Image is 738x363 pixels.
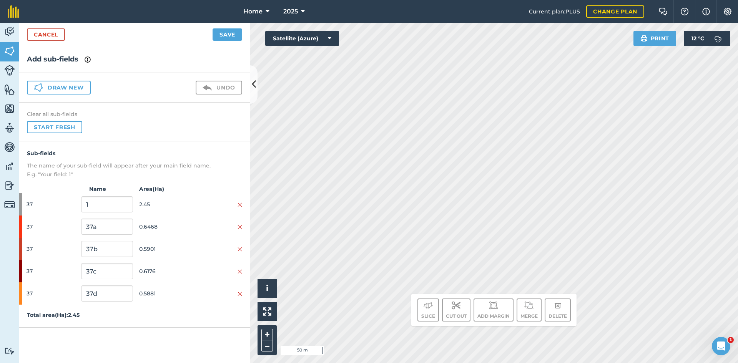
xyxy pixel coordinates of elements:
[139,286,191,301] span: 0.5881
[27,121,82,133] button: Start fresh
[8,5,19,18] img: fieldmargin Logo
[4,26,15,38] img: svg+xml;base64,PD94bWwgdmVyc2lvbj0iMS4wIiBlbmNvZGluZz0idXRmLTgiPz4KPCEtLSBHZW5lcmF0b3I6IEFkb2JlIE...
[710,31,726,46] img: svg+xml;base64,PD94bWwgdmVyc2lvbj0iMS4wIiBlbmNvZGluZz0idXRmLTgiPz4KPCEtLSBHZW5lcmF0b3I6IEFkb2JlIE...
[243,7,263,16] span: Home
[139,242,191,256] span: 0.5901
[691,31,704,46] span: 12 ° C
[545,298,571,322] button: Delete
[728,337,734,343] span: 1
[263,307,271,316] img: Four arrows, one pointing top left, one top right, one bottom right and the last bottom left
[27,110,242,118] h4: Clear all sub-fields
[139,219,191,234] span: 0.6468
[684,31,730,46] button: 12 °C
[633,31,676,46] button: Print
[442,298,470,322] button: Cut out
[85,55,91,64] img: svg+xml;base64,PHN2ZyB4bWxucz0iaHR0cDovL3d3dy53My5vcmcvMjAwMC9zdmciIHdpZHRoPSIxNyIgaGVpZ2h0PSIxNy...
[474,298,514,322] button: Add margin
[27,312,80,318] strong: Total area ( Ha ): 2.45
[238,224,242,230] img: svg+xml;base64,PHN2ZyB4bWxucz0iaHR0cDovL3d3dy53My5vcmcvMjAwMC9zdmciIHdpZHRoPSIyMiIgaGVpZ2h0PSIzMC...
[489,301,498,310] img: svg+xml;base64,PD94bWwgdmVyc2lvbj0iMS4wIiBlbmNvZGluZz0idXRmLTgiPz4KPCEtLSBHZW5lcmF0b3I6IEFkb2JlIE...
[266,283,268,293] span: i
[27,54,242,65] h2: Add sub-fields
[283,7,298,16] span: 2025
[680,8,689,15] img: A question mark icon
[27,170,242,179] p: E.g. "Your field: 1"
[203,83,212,92] img: svg+xml;base64,PD94bWwgdmVyc2lvbj0iMS4wIiBlbmNvZGluZz0idXRmLTgiPz4KPCEtLSBHZW5lcmF0b3I6IEFkb2JlIE...
[27,197,78,212] span: 37
[238,291,242,297] img: svg+xml;base64,PHN2ZyB4bWxucz0iaHR0cDovL3d3dy53My5vcmcvMjAwMC9zdmciIHdpZHRoPSIyMiIgaGVpZ2h0PSIzMC...
[586,5,644,18] a: Change plan
[77,185,135,193] strong: Name
[4,141,15,153] img: svg+xml;base64,PD94bWwgdmVyc2lvbj0iMS4wIiBlbmNvZGluZz0idXRmLTgiPz4KPCEtLSBHZW5lcmF0b3I6IEFkb2JlIE...
[19,215,250,238] div: 370.6468
[4,180,15,191] img: svg+xml;base64,PD94bWwgdmVyc2lvbj0iMS4wIiBlbmNvZGluZz0idXRmLTgiPz4KPCEtLSBHZW5lcmF0b3I6IEFkb2JlIE...
[524,301,534,310] img: svg+xml;base64,PD94bWwgdmVyc2lvbj0iMS4wIiBlbmNvZGluZz0idXRmLTgiPz4KPCEtLSBHZW5lcmF0b3I6IEFkb2JlIE...
[19,260,250,282] div: 370.6176
[4,122,15,134] img: svg+xml;base64,PD94bWwgdmVyc2lvbj0iMS4wIiBlbmNvZGluZz0idXRmLTgiPz4KPCEtLSBHZW5lcmF0b3I6IEFkb2JlIE...
[640,34,648,43] img: svg+xml;base64,PHN2ZyB4bWxucz0iaHR0cDovL3d3dy53My5vcmcvMjAwMC9zdmciIHdpZHRoPSIxOSIgaGVpZ2h0PSIyNC...
[238,269,242,275] img: svg+xml;base64,PHN2ZyB4bWxucz0iaHR0cDovL3d3dy53My5vcmcvMjAwMC9zdmciIHdpZHRoPSIyMiIgaGVpZ2h0PSIzMC...
[452,301,461,310] img: svg+xml;base64,PD94bWwgdmVyc2lvbj0iMS4wIiBlbmNvZGluZz0idXRmLTgiPz4KPCEtLSBHZW5lcmF0b3I6IEFkb2JlIE...
[417,298,439,322] button: Slice
[27,286,78,301] span: 37
[27,28,65,41] a: Cancel
[4,103,15,114] img: svg+xml;base64,PHN2ZyB4bWxucz0iaHR0cDovL3d3dy53My5vcmcvMjAwMC9zdmciIHdpZHRoPSI1NiIgaGVpZ2h0PSI2MC...
[19,282,250,305] div: 370.5881
[196,81,242,94] button: Undo
[702,7,710,16] img: svg+xml;base64,PHN2ZyB4bWxucz0iaHR0cDovL3d3dy53My5vcmcvMjAwMC9zdmciIHdpZHRoPSIxNyIgaGVpZ2h0PSIxNy...
[723,8,732,15] img: A cog icon
[4,84,15,95] img: svg+xml;base64,PHN2ZyB4bWxucz0iaHR0cDovL3d3dy53My5vcmcvMjAwMC9zdmciIHdpZHRoPSI1NiIgaGVpZ2h0PSI2MC...
[27,264,78,278] span: 37
[139,264,191,278] span: 0.6176
[529,7,580,16] span: Current plan : PLUS
[27,161,242,170] p: The name of your sub-field will appear after your main field name.
[4,45,15,57] img: svg+xml;base64,PHN2ZyB4bWxucz0iaHR0cDovL3d3dy53My5vcmcvMjAwMC9zdmciIHdpZHRoPSI1NiIgaGVpZ2h0PSI2MC...
[19,238,250,260] div: 370.5901
[27,81,91,94] button: Draw new
[27,149,242,157] h4: Sub-fields
[27,242,78,256] span: 37
[265,31,339,46] button: Satellite (Azure)
[424,301,433,310] img: svg+xml;base64,PD94bWwgdmVyc2lvbj0iMS4wIiBlbmNvZGluZz0idXRmLTgiPz4KPCEtLSBHZW5lcmF0b3I6IEFkb2JlIE...
[4,347,15,355] img: svg+xml;base64,PD94bWwgdmVyc2lvbj0iMS4wIiBlbmNvZGluZz0idXRmLTgiPz4KPCEtLSBHZW5lcmF0b3I6IEFkb2JlIE...
[238,202,242,208] img: svg+xml;base64,PHN2ZyB4bWxucz0iaHR0cDovL3d3dy53My5vcmcvMjAwMC9zdmciIHdpZHRoPSIyMiIgaGVpZ2h0PSIzMC...
[213,28,242,41] button: Save
[712,337,730,355] iframe: Intercom live chat
[139,197,191,212] span: 2.45
[19,193,250,215] div: 372.45
[4,199,15,210] img: svg+xml;base64,PD94bWwgdmVyc2lvbj0iMS4wIiBlbmNvZGluZz0idXRmLTgiPz4KPCEtLSBHZW5lcmF0b3I6IEFkb2JlIE...
[261,340,273,351] button: –
[135,185,250,193] strong: Area ( Ha )
[27,219,78,234] span: 37
[517,298,542,322] button: Merge
[658,8,668,15] img: Two speech bubbles overlapping with the left bubble in the forefront
[554,301,561,310] img: svg+xml;base64,PHN2ZyB4bWxucz0iaHR0cDovL3d3dy53My5vcmcvMjAwMC9zdmciIHdpZHRoPSIxOCIgaGVpZ2h0PSIyNC...
[238,246,242,252] img: svg+xml;base64,PHN2ZyB4bWxucz0iaHR0cDovL3d3dy53My5vcmcvMjAwMC9zdmciIHdpZHRoPSIyMiIgaGVpZ2h0PSIzMC...
[261,329,273,340] button: +
[4,65,15,76] img: svg+xml;base64,PD94bWwgdmVyc2lvbj0iMS4wIiBlbmNvZGluZz0idXRmLTgiPz4KPCEtLSBHZW5lcmF0b3I6IEFkb2JlIE...
[258,279,277,298] button: i
[4,161,15,172] img: svg+xml;base64,PD94bWwgdmVyc2lvbj0iMS4wIiBlbmNvZGluZz0idXRmLTgiPz4KPCEtLSBHZW5lcmF0b3I6IEFkb2JlIE...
